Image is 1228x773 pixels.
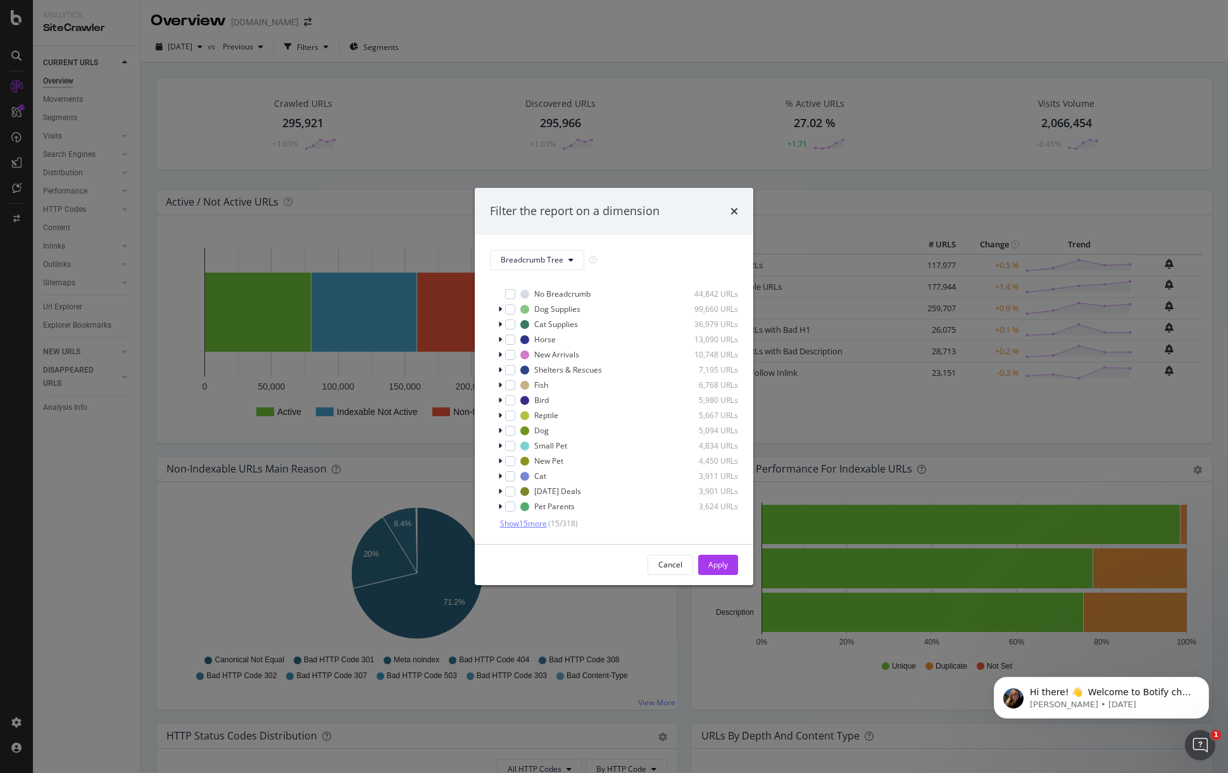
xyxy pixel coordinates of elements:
[534,501,575,512] div: Pet Parents
[475,188,753,585] div: modal
[534,304,580,314] div: Dog Supplies
[676,334,738,345] div: 13,090 URLs
[1185,730,1215,760] iframe: Intercom live chat
[534,471,546,481] div: Cat
[648,555,693,575] button: Cancel
[534,349,579,360] div: New Arrivals
[500,518,547,529] span: Show 15 more
[490,203,660,220] div: Filter the report on a dimension
[676,455,738,466] div: 4,450 URLs
[658,559,682,570] div: Cancel
[534,334,556,345] div: Horse
[534,455,563,466] div: New Pet
[676,486,738,497] div: 3,901 URLs
[534,410,558,421] div: Reptile
[676,425,738,436] div: 5,094 URLs
[1211,730,1221,740] span: 1
[708,559,728,570] div: Apply
[534,288,591,299] div: No Breadcrumb
[490,250,584,270] button: Breadcrumb Tree
[676,501,738,512] div: 3,624 URLs
[975,650,1228,739] iframe: Intercom notifications message
[501,254,563,265] span: Breadcrumb Tree
[676,380,738,390] div: 6,768 URLs
[534,395,549,405] div: Bird
[698,555,738,575] button: Apply
[676,471,738,481] div: 3,911 URLs
[534,380,548,390] div: Fish
[676,410,738,421] div: 5,667 URLs
[676,319,738,330] div: 36,979 URLs
[534,486,581,497] div: [DATE] Deals
[534,319,578,330] div: Cat Supplies
[534,364,602,375] div: Shelters & Rescues
[676,349,738,360] div: 10,748 URLs
[676,304,738,314] div: 99,660 URLs
[676,395,738,405] div: 5,980 URLs
[676,440,738,451] div: 4,834 URLs
[534,440,567,451] div: Small Pet
[730,203,738,220] div: times
[676,364,738,375] div: 7,195 URLs
[534,425,549,436] div: Dog
[548,518,578,529] span: ( 15 / 318 )
[676,288,738,299] div: 44,842 URLs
